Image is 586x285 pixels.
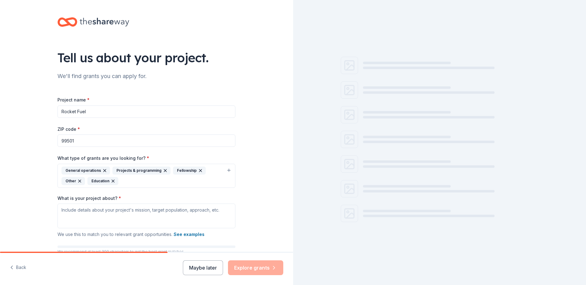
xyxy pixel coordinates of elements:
[57,134,235,147] input: 12345 (U.S. only)
[174,231,204,238] button: See examples
[112,167,171,175] div: Projects & programming
[57,71,235,81] div: We'll find grants you can apply for.
[57,97,90,103] label: Project name
[61,177,85,185] div: Other
[57,164,235,188] button: General operationsProjects & programmingFellowshipOtherEducation
[61,167,110,175] div: General operations
[183,260,223,275] button: Maybe later
[87,177,118,185] div: Education
[57,232,204,237] span: We use this to match you to relevant grant opportunities.
[57,105,235,118] input: After school program
[57,126,80,132] label: ZIP code
[57,249,235,254] p: We recommend at least 300 characters to get the best grant matches.
[57,195,121,201] label: What is your project about?
[10,261,26,274] button: Back
[57,49,235,66] div: Tell us about your project.
[57,155,149,161] label: What type of grants are you looking for?
[173,167,206,175] div: Fellowship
